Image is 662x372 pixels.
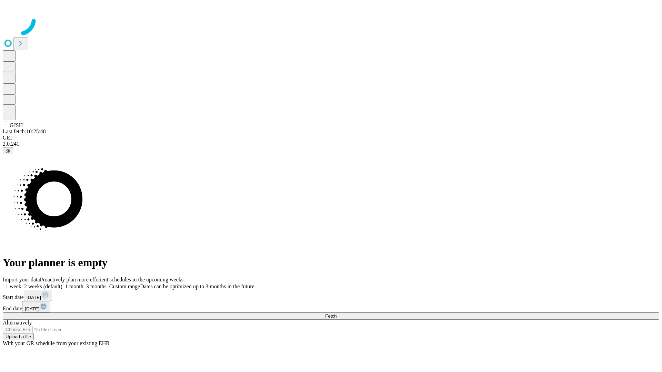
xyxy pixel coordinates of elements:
[22,301,50,312] button: [DATE]
[3,290,659,301] div: Start date
[3,256,659,269] h1: Your planner is empty
[3,141,659,147] div: 2.0.241
[109,283,140,289] span: Custom range
[65,283,83,289] span: 1 month
[6,283,21,289] span: 1 week
[27,295,41,300] span: [DATE]
[325,313,337,319] span: Fetch
[3,147,13,154] button: @
[140,283,255,289] span: Dates can be optimized up to 3 months in the future.
[3,312,659,320] button: Fetch
[3,333,34,340] button: Upload a file
[3,277,40,282] span: Import your data
[24,290,52,301] button: [DATE]
[3,128,46,134] span: Last fetch: 10:25:48
[3,301,659,312] div: End date
[3,320,32,325] span: Alternatively
[3,340,110,346] span: With your OR schedule from your existing EHR
[40,277,185,282] span: Proactively plan more efficient schedules in the upcoming weeks.
[3,135,659,141] div: GEI
[86,283,107,289] span: 3 months
[10,122,23,128] span: GJSH
[25,306,39,311] span: [DATE]
[6,148,10,153] span: @
[24,283,62,289] span: 2 weeks (default)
